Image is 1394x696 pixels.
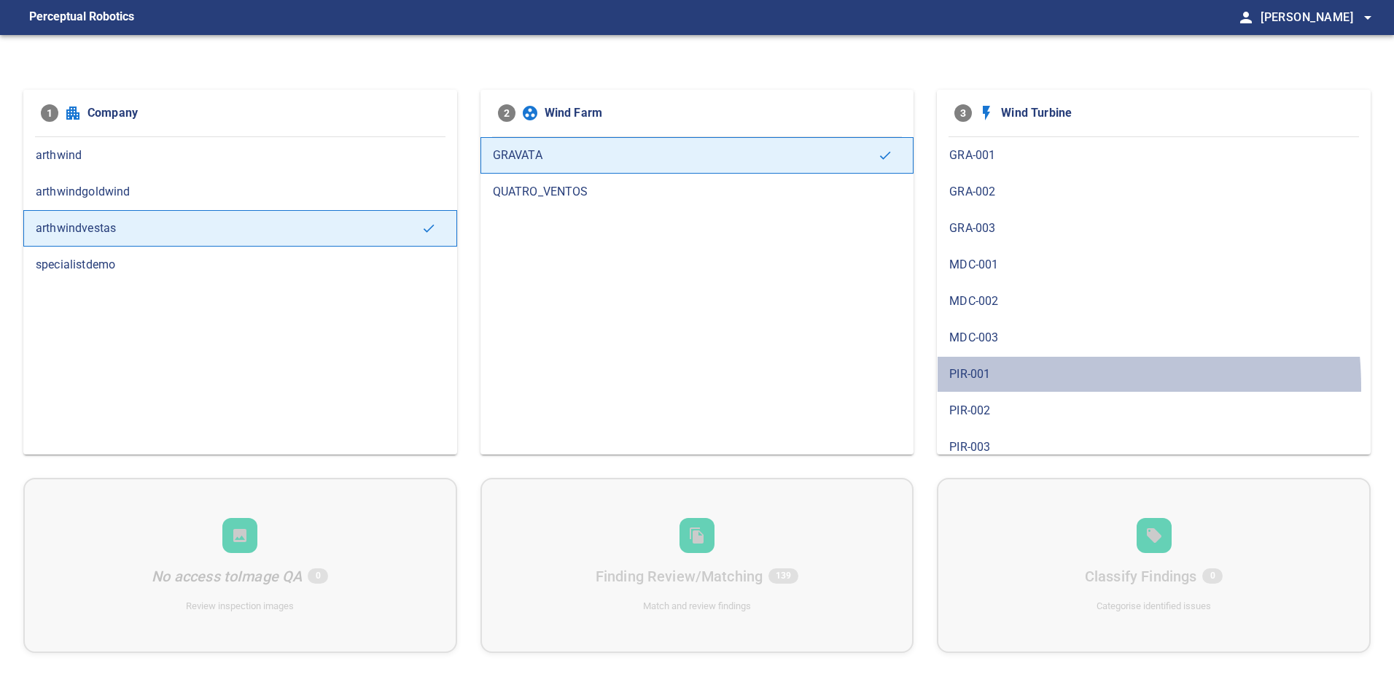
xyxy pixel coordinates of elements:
[1237,9,1255,26] span: person
[949,183,1358,201] span: GRA-002
[937,320,1371,356] div: MDC-003
[29,6,134,29] figcaption: Perceptual Robotics
[954,104,972,122] span: 3
[937,393,1371,429] div: PIR-002
[937,210,1371,247] div: GRA-003
[949,293,1358,310] span: MDC-002
[36,256,445,274] span: specialistdemo
[493,147,879,164] span: GRAVATA
[480,174,914,210] div: QUATRO_VENTOS
[949,402,1358,419] span: PIR-002
[937,283,1371,320] div: MDC-002
[949,220,1358,237] span: GRA-003
[36,220,421,237] span: arthwindvestas
[949,147,1358,164] span: GRA-001
[23,210,457,247] div: arthwindvestas
[949,256,1358,274] span: MDC-001
[493,183,902,201] span: QUATRO_VENTOS
[480,137,914,174] div: GRAVATA
[949,438,1358,456] span: PIR-003
[937,247,1371,283] div: MDC-001
[545,104,897,122] span: Wind Farm
[36,183,445,201] span: arthwindgoldwind
[949,329,1358,347] span: MDC-003
[1261,7,1377,28] span: [PERSON_NAME]
[937,174,1371,210] div: GRA-002
[87,104,440,122] span: Company
[937,137,1371,174] div: GRA-001
[1255,3,1377,32] button: [PERSON_NAME]
[937,429,1371,465] div: PIR-003
[23,174,457,210] div: arthwindgoldwind
[937,356,1371,393] div: PIR-001
[949,366,1358,383] span: PIR-001
[23,247,457,283] div: specialistdemo
[498,104,515,122] span: 2
[41,104,58,122] span: 1
[36,147,445,164] span: arthwind
[23,137,457,174] div: arthwind
[1001,104,1353,122] span: Wind Turbine
[1359,9,1377,26] span: arrow_drop_down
